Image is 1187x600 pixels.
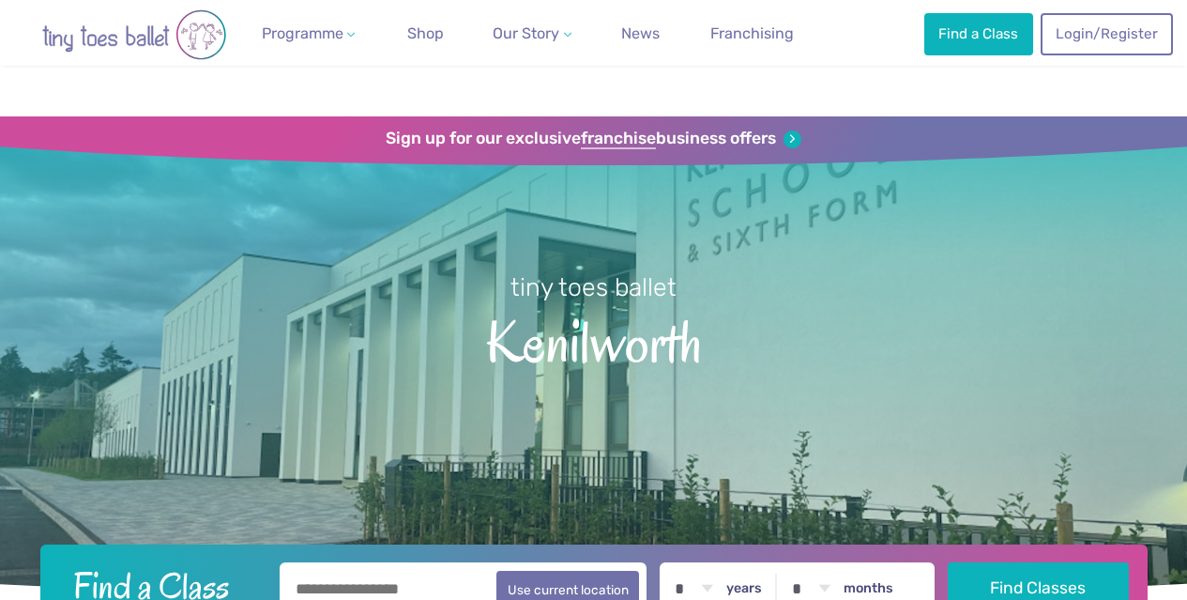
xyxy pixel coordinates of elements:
a: Login/Register [1041,13,1172,54]
a: Our Story [485,15,579,53]
a: Franchising [703,15,801,53]
img: tiny toes ballet [22,9,247,60]
a: Programme [254,15,363,53]
a: Sign up for our exclusivefranchisebusiness offers [386,129,801,149]
a: Shop [400,15,451,53]
span: Programme [262,24,343,42]
a: Find a Class [924,13,1033,54]
span: Franchising [710,24,794,42]
span: Shop [407,24,444,42]
span: News [621,24,660,42]
label: years [726,580,762,597]
span: Kenilworth [30,304,1157,374]
strong: franchise [581,129,656,149]
span: Our Story [493,24,559,42]
a: News [614,15,667,53]
small: tiny toes ballet [510,272,677,302]
label: months [844,580,893,597]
